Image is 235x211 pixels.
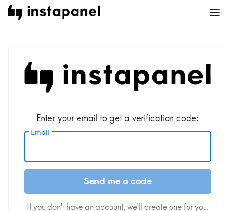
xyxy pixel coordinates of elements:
[8,5,100,20] img: instapanel
[24,112,211,124] div: Enter your email to get a verification code:
[31,127,49,138] label: Email
[24,62,211,93] img: Instapanel
[24,169,211,194] button: Send me a code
